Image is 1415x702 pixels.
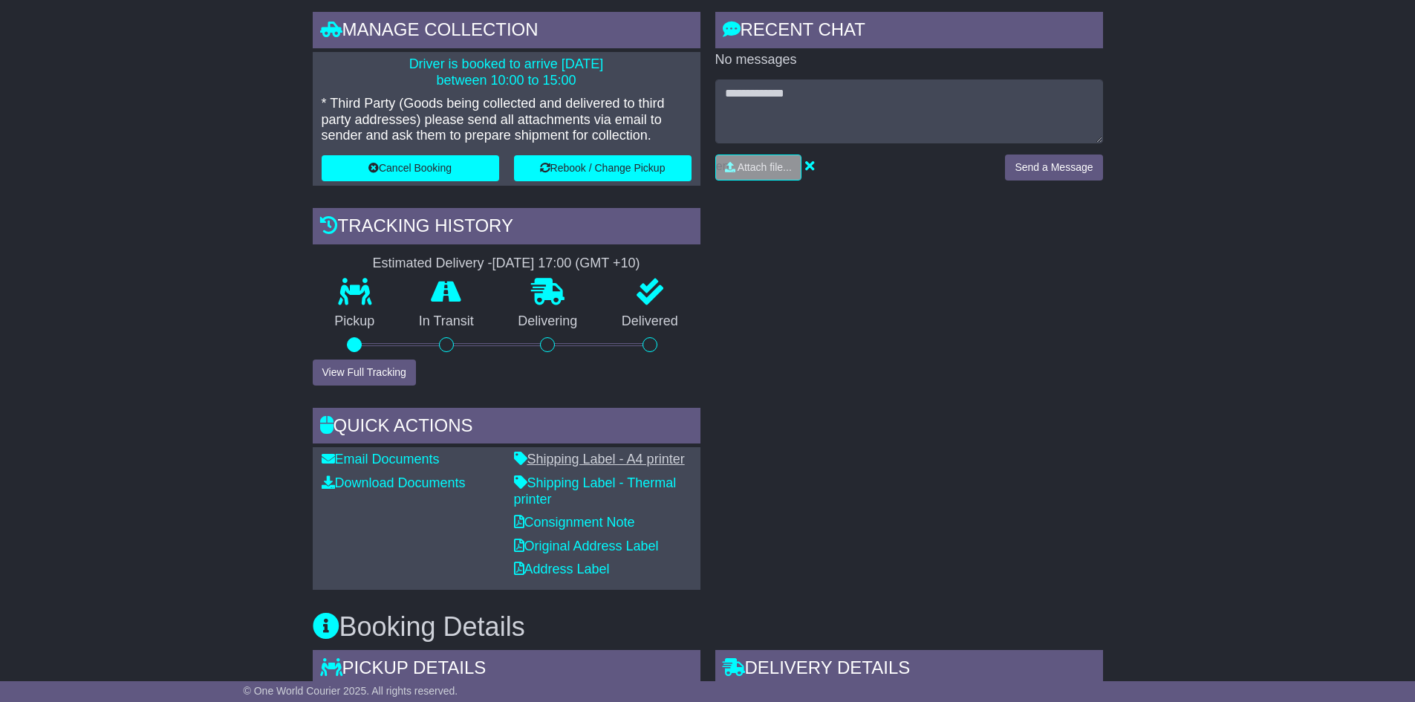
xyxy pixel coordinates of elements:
p: Driver is booked to arrive [DATE] between 10:00 to 15:00 [322,56,692,88]
button: Cancel Booking [322,155,499,181]
a: Shipping Label - Thermal printer [514,475,677,507]
a: Address Label [514,562,610,576]
span: © One World Courier 2025. All rights reserved. [244,685,458,697]
a: Download Documents [322,475,466,490]
p: No messages [715,52,1103,68]
div: Estimated Delivery - [313,256,700,272]
p: In Transit [397,313,496,330]
p: * Third Party (Goods being collected and delivered to third party addresses) please send all atta... [322,96,692,144]
div: Delivery Details [715,650,1103,690]
button: Send a Message [1005,155,1102,181]
div: Pickup Details [313,650,700,690]
a: Consignment Note [514,515,635,530]
div: Manage collection [313,12,700,52]
div: Quick Actions [313,408,700,448]
h3: Booking Details [313,612,1103,642]
a: Shipping Label - A4 printer [514,452,685,467]
button: Rebook / Change Pickup [514,155,692,181]
button: View Full Tracking [313,360,416,386]
a: Original Address Label [514,539,659,553]
p: Delivered [599,313,700,330]
div: RECENT CHAT [715,12,1103,52]
a: Email Documents [322,452,440,467]
p: Delivering [496,313,600,330]
p: Pickup [313,313,397,330]
div: Tracking history [313,208,700,248]
div: [DATE] 17:00 (GMT +10) [492,256,640,272]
